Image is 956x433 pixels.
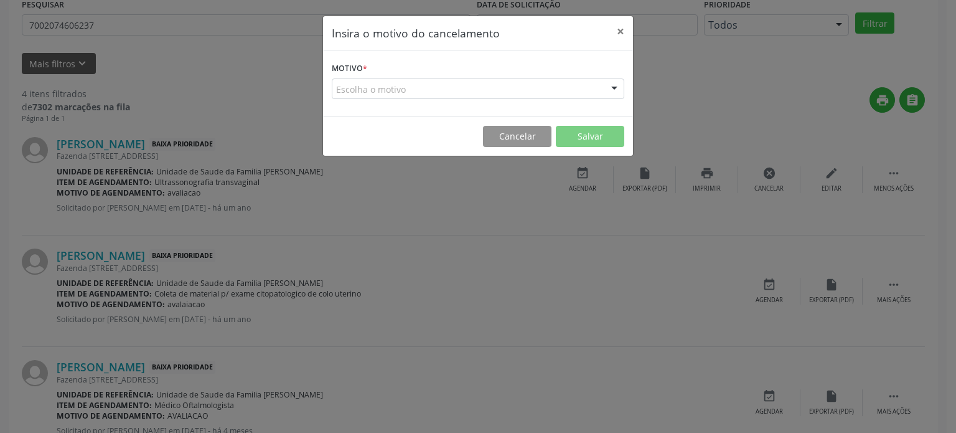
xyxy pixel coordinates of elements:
button: Salvar [556,126,624,147]
h5: Insira o motivo do cancelamento [332,25,500,41]
button: Close [608,16,633,47]
span: Escolha o motivo [336,83,406,96]
label: Motivo [332,59,367,79]
button: Cancelar [483,126,551,147]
